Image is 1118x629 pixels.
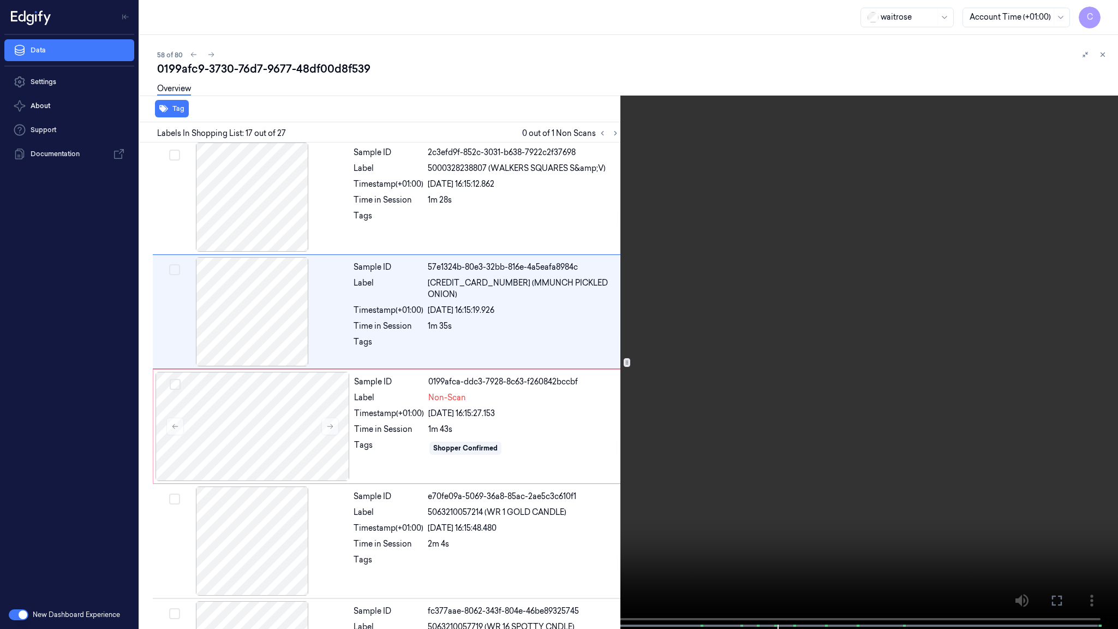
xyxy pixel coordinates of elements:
span: 5000328238807 (WALKERS SQUARES S&amp;V) [428,163,606,174]
div: Timestamp (+01:00) [354,305,423,316]
button: Toggle Navigation [117,8,134,26]
div: 0199afca-ddc3-7928-8c63-f260842bccbf [428,376,619,388]
div: Label [354,277,423,300]
div: Tags [354,336,423,354]
a: Support [4,119,134,141]
button: Select row [169,150,180,161]
button: Select row [170,379,181,390]
div: 0199afc9-3730-76d7-9677-48df00d8f539 [157,61,1109,76]
div: 57e1324b-80e3-32bb-816e-4a5eafa8984c [428,262,620,273]
div: Label [354,163,423,174]
span: 58 of 80 [157,50,183,60]
a: Overview [157,83,191,96]
div: [DATE] 16:15:19.926 [428,305,620,316]
div: 2m 4s [428,538,620,550]
div: Sample ID [354,376,424,388]
span: Labels In Shopping List: 17 out of 27 [157,128,286,139]
span: 5063210057214 (WR 1 GOLD CANDLE) [428,507,566,518]
div: Timestamp (+01:00) [354,523,423,534]
div: Timestamp (+01:00) [354,179,423,190]
span: [CREDIT_CARD_NUMBER] (MMUNCH PICKLED ONION) [428,277,620,300]
div: Label [354,507,423,518]
span: Non-Scan [428,392,466,403]
button: About [4,95,134,117]
div: Sample ID [354,491,423,502]
div: Label [354,392,424,403]
a: Data [4,39,134,61]
div: Sample ID [354,262,423,273]
div: 1m 43s [428,424,619,435]
div: [DATE] 16:15:48.480 [428,523,620,534]
a: Documentation [4,143,134,165]
div: Time in Session [354,424,424,435]
div: e70fe09a-5069-36a8-85ac-2ae5c3c610f1 [428,491,620,502]
div: Time in Session [354,321,423,332]
button: C [1079,7,1101,28]
div: Sample ID [354,147,423,158]
div: Tags [354,554,423,572]
div: 1m 28s [428,194,620,206]
button: Select row [169,608,180,619]
div: [DATE] 16:15:12.862 [428,179,620,190]
button: Select row [169,494,180,505]
button: Select row [169,264,180,275]
div: Sample ID [354,606,423,617]
div: 1m 35s [428,321,620,332]
div: Timestamp (+01:00) [354,408,424,419]
div: Tags [354,440,424,457]
div: Time in Session [354,538,423,550]
div: 2c3efd9f-852c-3031-b638-7922c2f37698 [428,147,620,158]
span: 0 out of 1 Non Scans [522,127,622,140]
button: Tag [155,100,189,117]
div: [DATE] 16:15:27.153 [428,408,619,419]
a: Settings [4,71,134,93]
div: Shopper Confirmed [433,443,498,453]
div: Time in Session [354,194,423,206]
div: Tags [354,210,423,228]
div: fc377aae-8062-343f-804e-46be89325745 [428,606,620,617]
